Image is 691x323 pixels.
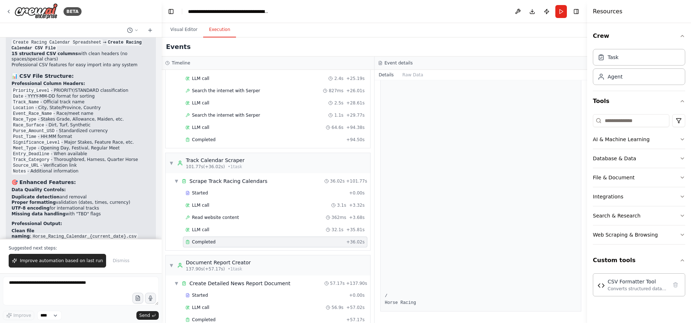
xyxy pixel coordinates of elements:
[346,305,365,310] span: + 57.02s
[346,88,365,94] span: + 26.01s
[593,136,650,143] div: AI & Machine Learning
[186,164,225,170] span: 101.77s (+36.02s)
[20,258,103,264] span: Improve automation based on last run
[12,200,56,205] strong: Proper formatting
[124,26,141,35] button: Switch to previous chat
[346,100,365,106] span: + 28.61s
[593,26,685,46] button: Crew
[188,8,269,15] nav: breadcrumb
[349,215,364,220] span: + 3.68s
[598,282,605,289] img: CSV Formatter Tool
[144,26,156,35] button: Start a new chat
[192,239,215,245] span: Completed
[12,145,38,152] code: Meet_Type
[608,278,668,285] div: CSV Formatter Tool
[12,221,62,226] strong: Professional Output:
[571,6,581,17] button: Hide right sidebar
[139,313,150,318] span: Send
[186,259,251,266] div: Document Report Creator
[12,39,142,51] code: Create Racing Calendar CSV File
[346,137,365,143] span: + 94.50s
[346,76,365,81] span: + 25.19s
[593,174,635,181] div: File & Document
[385,60,413,66] h3: Event details
[593,225,685,244] button: Web Scraping & Browsing
[13,313,31,318] span: Improve
[12,194,150,200] li: and removal
[169,263,174,268] span: ▼
[346,178,367,184] span: + 101.77s
[608,286,668,292] div: Converts structured data (list of dictionaries) to properly formatted CSV content as a string wit...
[12,99,150,105] li: - Official track name
[608,54,618,61] div: Task
[12,179,76,185] strong: 🎯 Enhanced Features:
[332,305,344,310] span: 56.9s
[192,88,260,94] span: Search the internet with Serper
[398,70,428,80] button: Raw Data
[593,168,685,187] button: File & Document
[12,163,150,169] li: - Verification link
[166,6,176,17] button: Hide left sidebar
[109,254,133,268] button: Dismiss
[329,88,344,94] span: 827ms
[330,178,345,184] span: 36.02s
[169,160,174,166] span: ▼
[12,194,60,199] strong: Duplicate detection
[12,151,150,157] li: - When available
[12,228,150,240] li: :
[334,76,343,81] span: 2.4s
[12,206,150,211] li: for international tracks
[192,227,209,233] span: LLM call
[186,266,225,272] span: 137.90s (+57.17s)
[593,206,685,225] button: Search & Research
[12,162,40,169] code: Source_URL
[165,22,203,37] button: Visual Editor
[174,281,179,286] span: ▼
[12,39,103,46] code: Create Racing Calendar Spreadsheet
[375,70,398,80] button: Details
[192,125,209,130] span: LLM call
[192,202,209,208] span: LLM call
[12,211,150,217] li: with "TBD" flags
[330,281,345,286] span: 57.17s
[12,51,78,56] strong: 15 structured CSV columns
[12,211,66,216] strong: Missing data handling
[12,157,150,163] li: - Thoroughbred, Harness, Quarter Horse
[113,258,129,264] span: Dismiss
[593,231,658,238] div: Web Scraping & Browsing
[337,202,346,208] span: 3.1s
[346,317,365,323] span: + 57.17s
[593,130,685,149] button: AI & Machine Learning
[334,100,343,106] span: 2.5s
[593,111,685,250] div: Tools
[593,46,685,91] div: Crew
[12,122,150,128] li: - Dirt, Turf, Synthetic
[12,93,25,100] code: Date
[189,280,290,287] span: Create Detailed News Report Document
[174,178,179,184] span: ▼
[12,145,150,151] li: - Opening Day, Festival, Regular Meet
[349,190,364,196] span: + 0.00s
[192,317,215,323] span: Completed
[593,91,685,111] button: Tools
[346,112,365,118] span: + 29.77s
[12,111,150,117] li: - Race/meet name
[334,112,343,118] span: 1.1s
[12,73,74,79] strong: 📊 CSV File Structure:
[192,305,209,310] span: LLM call
[593,212,640,219] div: Search & Research
[228,164,242,170] span: • 1 task
[12,40,150,51] li: →
[9,254,106,268] button: Improve automation based on last run
[228,266,242,272] span: • 1 task
[9,245,153,251] p: Suggested next steps:
[349,202,364,208] span: + 3.32s
[12,140,150,145] li: - Major Stakes, Feature Race, etc.
[186,157,245,164] div: Track Calendar Scraper
[12,157,51,163] code: Track_Category
[12,187,66,192] strong: Data Quality Controls:
[189,178,267,185] span: Scrape Track Racing Calendars
[166,42,191,52] h2: Events
[192,292,208,298] span: Started
[12,128,56,134] code: Purse_Amount_USD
